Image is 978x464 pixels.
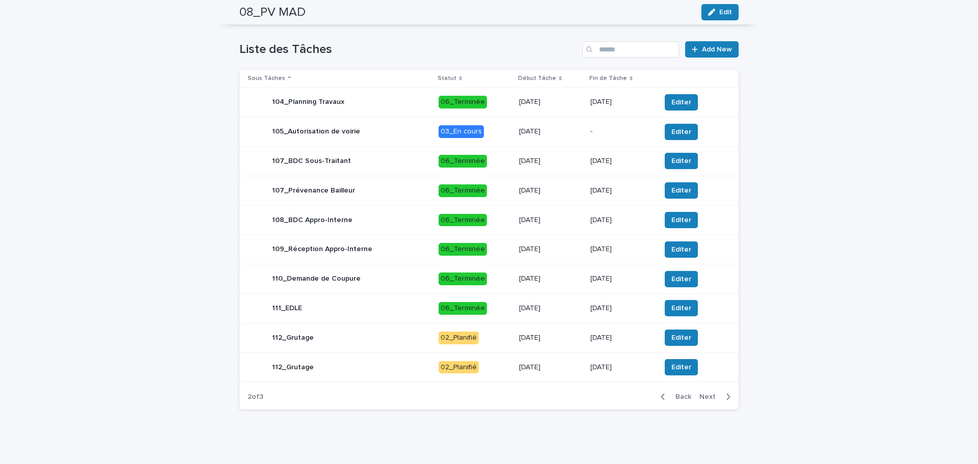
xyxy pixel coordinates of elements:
span: Add New [702,46,732,53]
p: [DATE] [519,363,582,372]
h1: Liste des Tâches [239,42,578,57]
h2: 08_PV MAD [239,5,306,20]
tr: 104_Planning Travaux06_Terminée[DATE][DATE]Editer [239,88,739,117]
p: Sous Tâches [248,73,285,84]
div: 02_Planifié [439,332,479,344]
button: Editer [665,241,698,258]
p: 109_Réception Appro-Interne [272,245,372,254]
div: 06_Terminée [439,214,487,227]
tr: 107_Prévenance Bailleur06_Terminée[DATE][DATE]Editer [239,176,739,205]
span: Editer [671,244,691,255]
p: 108_BDC Appro-Interne [272,216,352,225]
p: 107_Prévenance Bailleur [272,186,355,195]
p: 111_EDLE [272,304,302,313]
div: 02_Planifié [439,361,479,374]
button: Edit [701,4,739,20]
span: Editer [671,362,691,372]
button: Editer [665,124,698,140]
button: Editer [665,300,698,316]
div: 03_En cours [439,125,484,138]
span: Editer [671,274,691,284]
p: [DATE] [590,334,653,342]
p: 110_Demande de Coupure [272,275,361,283]
div: 06_Terminée [439,272,487,285]
tr: 108_BDC Appro-Interne06_Terminée[DATE][DATE]Editer [239,205,739,235]
button: Editer [665,330,698,346]
p: Statut [438,73,456,84]
p: Fin de Tâche [589,73,627,84]
span: Editer [671,156,691,166]
p: Début Tâche [518,73,556,84]
tr: 112_Grutage02_Planifié[DATE][DATE]Editer [239,352,739,382]
button: Back [653,392,695,401]
p: [DATE] [590,245,653,254]
input: Search [582,41,679,58]
button: Editer [665,182,698,199]
p: [DATE] [519,334,582,342]
p: 105_Autorisation de voirie [272,127,360,136]
p: [DATE] [519,245,582,254]
p: 112_Grutage [272,363,314,372]
p: 2 of 3 [239,385,271,410]
p: [DATE] [519,98,582,106]
button: Next [695,392,739,401]
tr: 107_BDC Sous-Traitant06_Terminée[DATE][DATE]Editer [239,147,739,176]
p: - [590,127,653,136]
p: [DATE] [590,98,653,106]
a: Add New [685,41,739,58]
p: [DATE] [590,275,653,283]
span: Editer [671,303,691,313]
p: [DATE] [519,216,582,225]
p: 107_BDC Sous-Traitant [272,157,351,166]
button: Editer [665,271,698,287]
p: [DATE] [519,186,582,195]
div: 06_Terminée [439,155,487,168]
button: Editer [665,359,698,375]
button: Editer [665,94,698,111]
p: [DATE] [590,363,653,372]
button: Editer [665,212,698,228]
div: 06_Terminée [439,96,487,108]
p: [DATE] [590,157,653,166]
tr: 109_Réception Appro-Interne06_Terminée[DATE][DATE]Editer [239,235,739,264]
p: [DATE] [590,186,653,195]
tr: 112_Grutage02_Planifié[DATE][DATE]Editer [239,323,739,352]
span: Edit [719,9,732,16]
p: [DATE] [519,275,582,283]
span: Editer [671,185,691,196]
p: [DATE] [590,216,653,225]
tr: 111_EDLE06_Terminée[DATE][DATE]Editer [239,294,739,323]
span: Editer [671,333,691,343]
p: [DATE] [590,304,653,313]
p: [DATE] [519,127,582,136]
span: Editer [671,127,691,137]
span: Next [699,393,722,400]
div: 06_Terminée [439,302,487,315]
p: [DATE] [519,157,582,166]
p: 112_Grutage [272,334,314,342]
span: Editer [671,215,691,225]
span: Editer [671,97,691,107]
span: Back [669,393,691,400]
tr: 105_Autorisation de voirie03_En cours[DATE]-Editer [239,117,739,147]
p: [DATE] [519,304,582,313]
tr: 110_Demande de Coupure06_Terminée[DATE][DATE]Editer [239,264,739,294]
button: Editer [665,153,698,169]
p: 104_Planning Travaux [272,98,344,106]
div: 06_Terminée [439,243,487,256]
div: 06_Terminée [439,184,487,197]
